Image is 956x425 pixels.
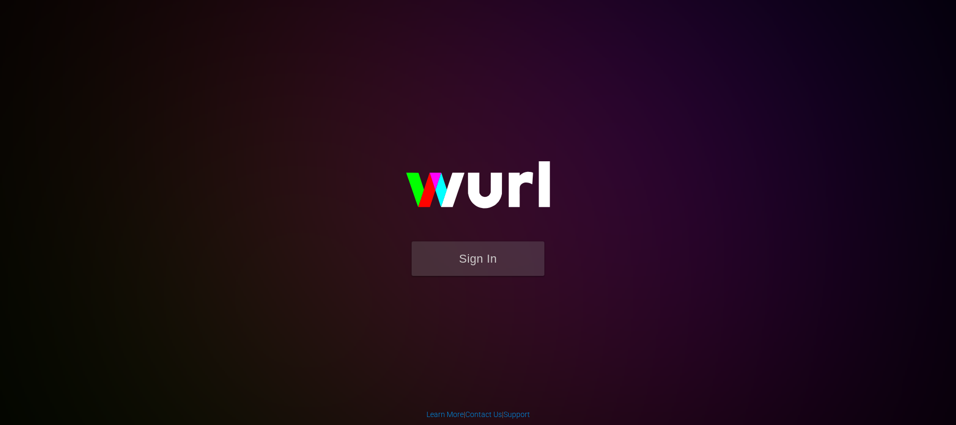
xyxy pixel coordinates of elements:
div: | | [426,409,530,420]
img: wurl-logo-on-black-223613ac3d8ba8fe6dc639794a292ebdb59501304c7dfd60c99c58986ef67473.svg [372,138,584,241]
a: Contact Us [465,410,502,419]
a: Support [503,410,530,419]
button: Sign In [412,241,544,276]
a: Learn More [426,410,464,419]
